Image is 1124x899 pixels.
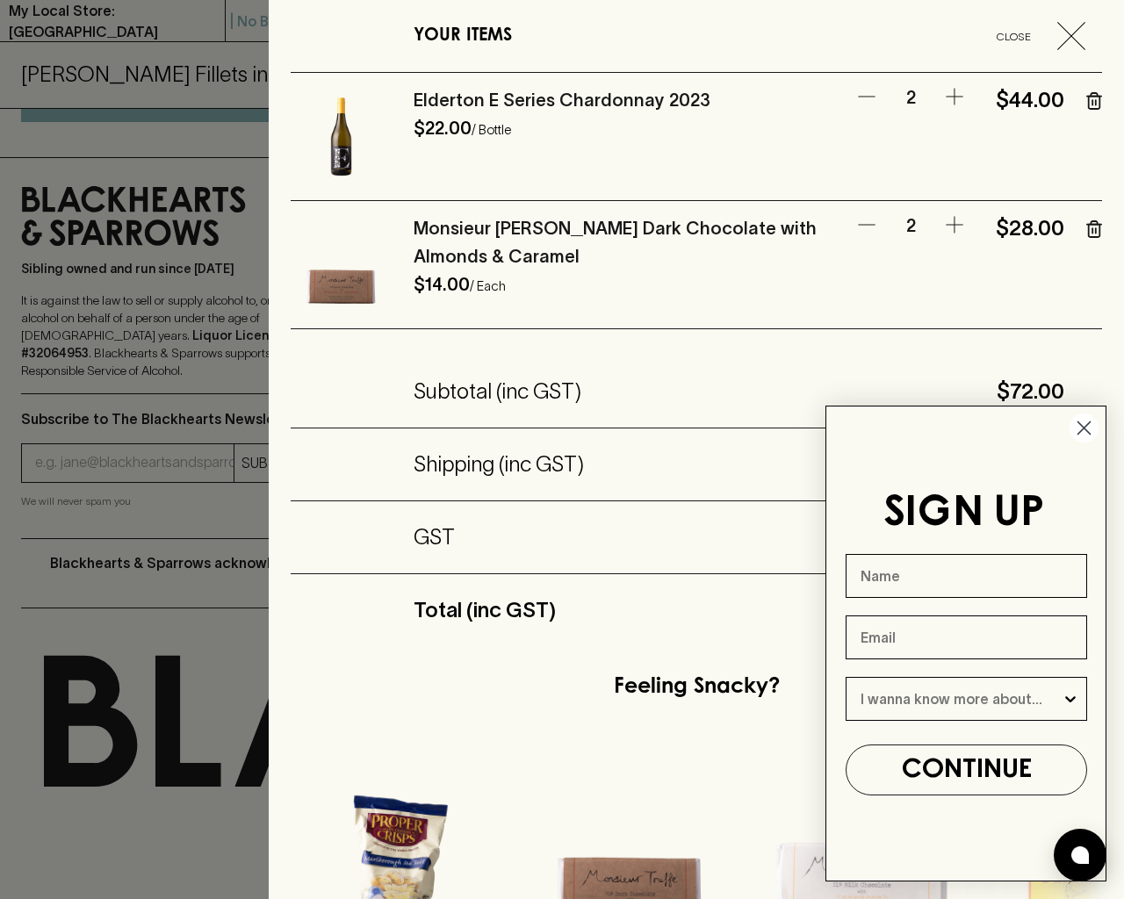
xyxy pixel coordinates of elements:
[414,275,470,294] h6: $14.00
[414,523,455,551] h5: GST
[455,523,1064,551] h5: $6.55
[614,673,780,701] h5: Feeling Snacky?
[808,388,1124,899] div: FLYOUT Form
[291,86,392,187] img: Elderton E Series Chardonnay 2023
[414,119,472,138] h6: $22.00
[977,27,1050,46] span: Close
[1062,678,1079,720] button: Show Options
[884,214,937,238] p: 2
[883,493,1044,534] span: SIGN UP
[846,744,1087,795] button: CONTINUE
[472,122,511,137] p: / Bottle
[846,615,1087,659] input: Email
[884,86,937,110] p: 2
[414,450,584,478] h5: Shipping (inc GST)
[994,86,1064,114] h5: $44.00
[414,219,817,266] a: Monsieur [PERSON_NAME] Dark Chocolate with Almonds & Caramel
[861,678,1062,720] input: I wanna know more about...
[994,214,1064,242] h5: $28.00
[414,22,512,50] h6: YOUR ITEMS
[584,450,1064,478] h5: Calculated at checkout
[581,378,1064,406] h5: $72.00
[414,90,710,110] a: Elderton E Series Chardonnay 2023
[846,554,1087,598] input: Name
[470,278,506,293] p: / Each
[414,378,581,406] h5: Subtotal (inc GST)
[1069,413,1099,443] button: Close dialog
[556,596,1064,624] h5: $72.00
[977,22,1099,50] button: Close
[291,214,392,315] img: Monsieur Truffe Dark Chocolate with Almonds & Caramel
[414,596,556,624] h5: Total (inc GST)
[1071,846,1089,864] img: bubble-icon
